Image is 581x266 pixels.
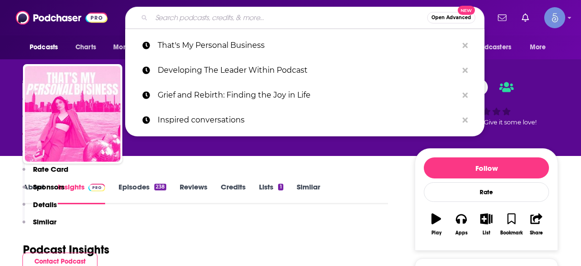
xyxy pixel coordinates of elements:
[415,73,558,132] div: 2Good podcast? Give it some love!
[125,108,484,133] a: Inspired conversations
[158,83,458,108] p: Grief and Rebirth: Finding the Joy in Life
[297,182,320,204] a: Similar
[180,182,207,204] a: Reviews
[483,230,490,236] div: List
[499,207,524,242] button: Bookmark
[431,15,471,20] span: Open Advanced
[518,10,533,26] a: Show notifications dropdown
[221,182,246,204] a: Credits
[22,182,65,200] button: Sponsors
[459,38,525,56] button: open menu
[30,41,58,54] span: Podcasts
[158,58,458,83] p: Developing The Leader Within Podcast
[436,119,537,126] span: Good podcast? Give it some love!
[158,108,458,133] p: Inspired conversations
[118,182,166,204] a: Episodes238
[494,10,510,26] a: Show notifications dropdown
[449,207,473,242] button: Apps
[474,207,499,242] button: List
[424,157,549,178] button: Follow
[544,7,565,28] img: User Profile
[33,217,56,226] p: Similar
[455,230,468,236] div: Apps
[22,200,57,218] button: Details
[16,9,108,27] img: Podchaser - Follow, Share and Rate Podcasts
[154,184,166,190] div: 238
[107,38,160,56] button: open menu
[544,7,565,28] span: Logged in as Spiral5-G1
[125,58,484,83] a: Developing The Leader Within Podcast
[530,230,543,236] div: Share
[125,83,484,108] a: Grief and Rebirth: Finding the Joy in Life
[25,66,120,162] img: That’s My Personal Business
[424,207,449,242] button: Play
[424,182,549,202] div: Rate
[33,200,57,209] p: Details
[458,6,475,15] span: New
[69,38,102,56] a: Charts
[524,207,549,242] button: Share
[151,10,427,25] input: Search podcasts, credits, & more...
[125,7,484,29] div: Search podcasts, credits, & more...
[158,33,458,58] p: That's My Personal Business
[465,41,511,54] span: For Podcasters
[500,230,523,236] div: Bookmark
[530,41,546,54] span: More
[33,182,65,191] p: Sponsors
[23,38,70,56] button: open menu
[427,12,475,23] button: Open AdvancedNew
[125,33,484,58] a: That's My Personal Business
[523,38,558,56] button: open menu
[22,217,56,235] button: Similar
[278,184,283,190] div: 1
[75,41,96,54] span: Charts
[431,230,441,236] div: Play
[544,7,565,28] button: Show profile menu
[113,41,147,54] span: Monitoring
[259,182,283,204] a: Lists1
